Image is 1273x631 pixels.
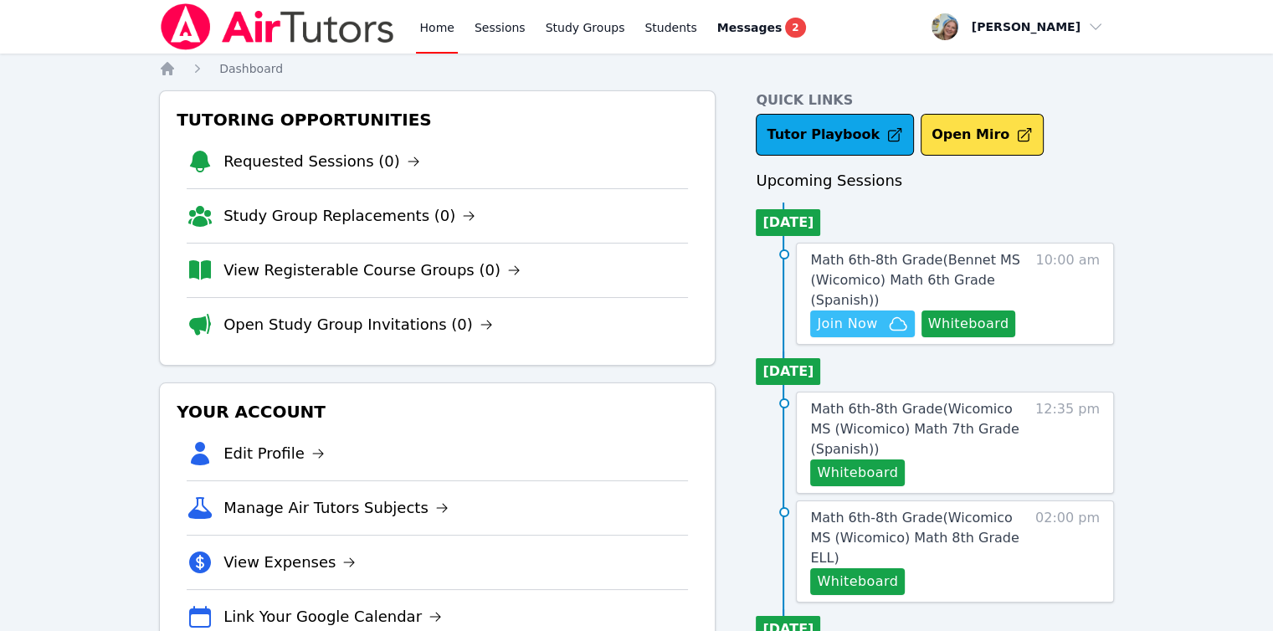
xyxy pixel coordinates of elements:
[921,310,1016,337] button: Whiteboard
[223,551,356,574] a: View Expenses
[810,401,1019,457] span: Math 6th-8th Grade ( Wicomico MS (Wicomico) Math 7th Grade (Spanish) )
[159,60,1114,77] nav: Breadcrumb
[921,114,1044,156] button: Open Miro
[173,397,701,427] h3: Your Account
[756,358,820,385] li: [DATE]
[1035,399,1100,486] span: 12:35 pm
[219,62,283,75] span: Dashboard
[756,114,914,156] a: Tutor Playbook
[223,442,325,465] a: Edit Profile
[810,508,1027,568] a: Math 6th-8th Grade(Wicomico MS (Wicomico) Math 8th Grade ELL)
[219,60,283,77] a: Dashboard
[223,150,420,173] a: Requested Sessions (0)
[817,314,877,334] span: Join Now
[223,204,475,228] a: Study Group Replacements (0)
[223,259,521,282] a: View Registerable Course Groups (0)
[1035,250,1100,337] span: 10:00 am
[159,3,396,50] img: Air Tutors
[810,510,1019,566] span: Math 6th-8th Grade ( Wicomico MS (Wicomico) Math 8th Grade ELL )
[756,90,1114,110] h4: Quick Links
[810,459,905,486] button: Whiteboard
[756,169,1114,192] h3: Upcoming Sessions
[785,18,805,38] span: 2
[1035,508,1100,595] span: 02:00 pm
[810,250,1027,310] a: Math 6th-8th Grade(Bennet MS (Wicomico) Math 6th Grade (Spanish))
[717,19,782,36] span: Messages
[810,310,914,337] button: Join Now
[223,313,493,336] a: Open Study Group Invitations (0)
[810,252,1019,308] span: Math 6th-8th Grade ( Bennet MS (Wicomico) Math 6th Grade (Spanish) )
[173,105,701,135] h3: Tutoring Opportunities
[810,399,1027,459] a: Math 6th-8th Grade(Wicomico MS (Wicomico) Math 7th Grade (Spanish))
[223,496,449,520] a: Manage Air Tutors Subjects
[756,209,820,236] li: [DATE]
[810,568,905,595] button: Whiteboard
[223,605,442,628] a: Link Your Google Calendar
